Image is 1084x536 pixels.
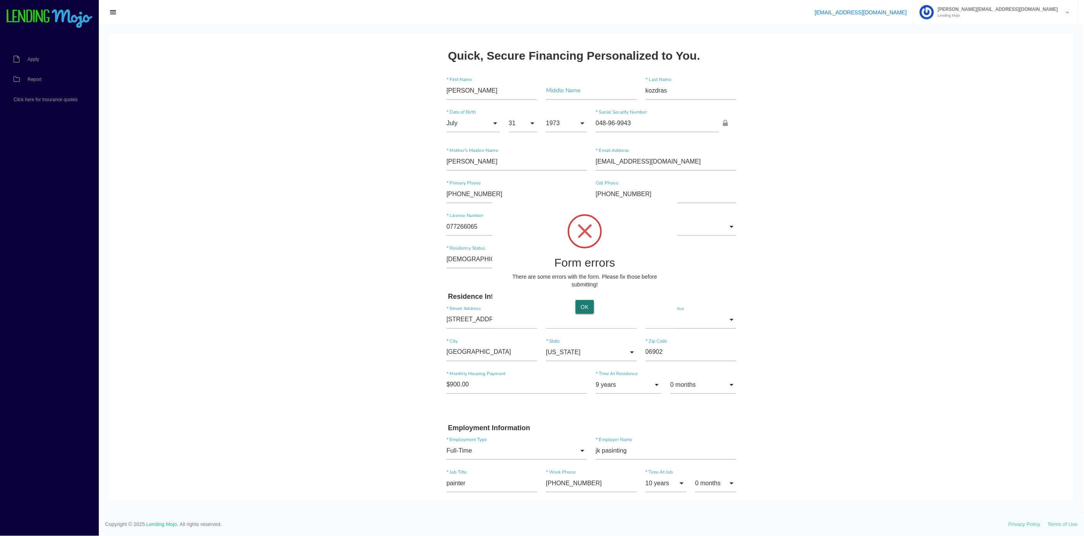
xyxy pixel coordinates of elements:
[466,266,484,280] button: OK
[934,14,1058,17] small: Lending Mojo
[389,222,562,235] h2: Form errors
[815,9,907,16] a: [EMAIL_ADDRESS][DOMAIN_NAME]
[389,239,562,255] p: There are some errors with the form. Please fix those before submitting!
[28,77,41,82] span: Report
[105,520,1009,528] span: Copyright © 2025. . All rights reserved.
[14,97,78,102] span: Click here for insurance quotes
[934,7,1058,12] span: [PERSON_NAME][EMAIL_ADDRESS][DOMAIN_NAME]
[6,9,93,29] img: logo-small.png
[1009,521,1041,527] a: Privacy Policy
[920,5,934,19] img: Profile image
[28,57,39,62] span: Apply
[146,521,177,527] a: Lending Mojo
[1048,521,1078,527] a: Terms of Use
